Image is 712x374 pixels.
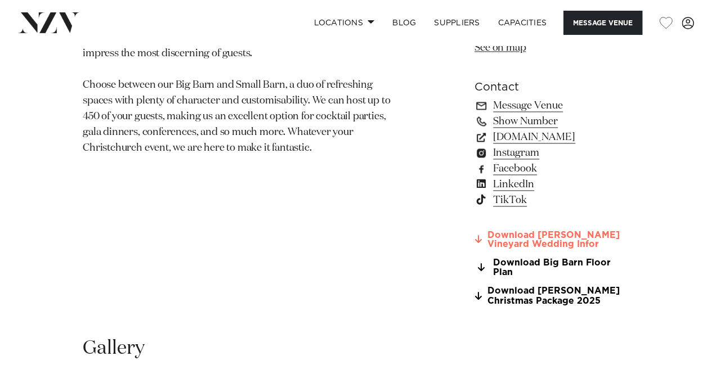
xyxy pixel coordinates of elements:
a: Facebook [474,161,629,177]
a: Locations [304,11,383,35]
button: Message Venue [563,11,642,35]
img: nzv-logo.png [18,12,79,33]
h2: Gallery [83,335,145,361]
a: Show Number [474,114,629,129]
a: TikTok [474,192,629,208]
a: Capacities [489,11,556,35]
a: Download Big Barn Floor Plan [474,258,629,277]
a: BLOG [383,11,425,35]
a: See on map [474,43,526,53]
a: Message Venue [474,98,629,114]
a: SUPPLIERS [425,11,489,35]
h6: Contact [474,79,629,96]
a: Download [PERSON_NAME] Christmas Package 2025 [474,286,629,305]
a: Download [PERSON_NAME] Vineyard Wedding Infor [474,231,629,250]
a: LinkedIn [474,177,629,192]
a: Instagram [474,145,629,161]
a: [DOMAIN_NAME] [474,129,629,145]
